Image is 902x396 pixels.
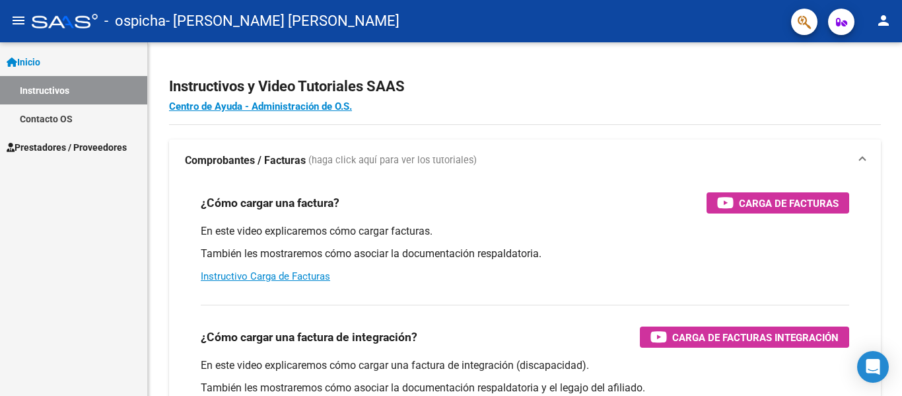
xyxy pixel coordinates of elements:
[201,270,330,282] a: Instructivo Carga de Facturas
[201,358,849,373] p: En este video explicaremos cómo cargar una factura de integración (discapacidad).
[11,13,26,28] mat-icon: menu
[640,327,849,348] button: Carga de Facturas Integración
[7,55,40,69] span: Inicio
[7,140,127,155] span: Prestadores / Proveedores
[166,7,399,36] span: - [PERSON_NAME] [PERSON_NAME]
[876,13,891,28] mat-icon: person
[104,7,166,36] span: - ospicha
[308,153,477,168] span: (haga click aquí para ver los tutoriales)
[857,351,889,383] div: Open Intercom Messenger
[169,74,881,99] h2: Instructivos y Video Tutoriales SAAS
[201,247,849,261] p: También les mostraremos cómo asociar la documentación respaldatoria.
[185,153,306,168] strong: Comprobantes / Facturas
[672,329,839,346] span: Carga de Facturas Integración
[201,224,849,239] p: En este video explicaremos cómo cargar facturas.
[169,100,352,112] a: Centro de Ayuda - Administración de O.S.
[169,139,881,182] mat-expansion-panel-header: Comprobantes / Facturas (haga click aquí para ver los tutoriales)
[707,192,849,214] button: Carga de Facturas
[201,194,339,212] h3: ¿Cómo cargar una factura?
[739,195,839,212] span: Carga de Facturas
[201,381,849,395] p: También les mostraremos cómo asociar la documentación respaldatoria y el legajo del afiliado.
[201,328,417,346] h3: ¿Cómo cargar una factura de integración?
